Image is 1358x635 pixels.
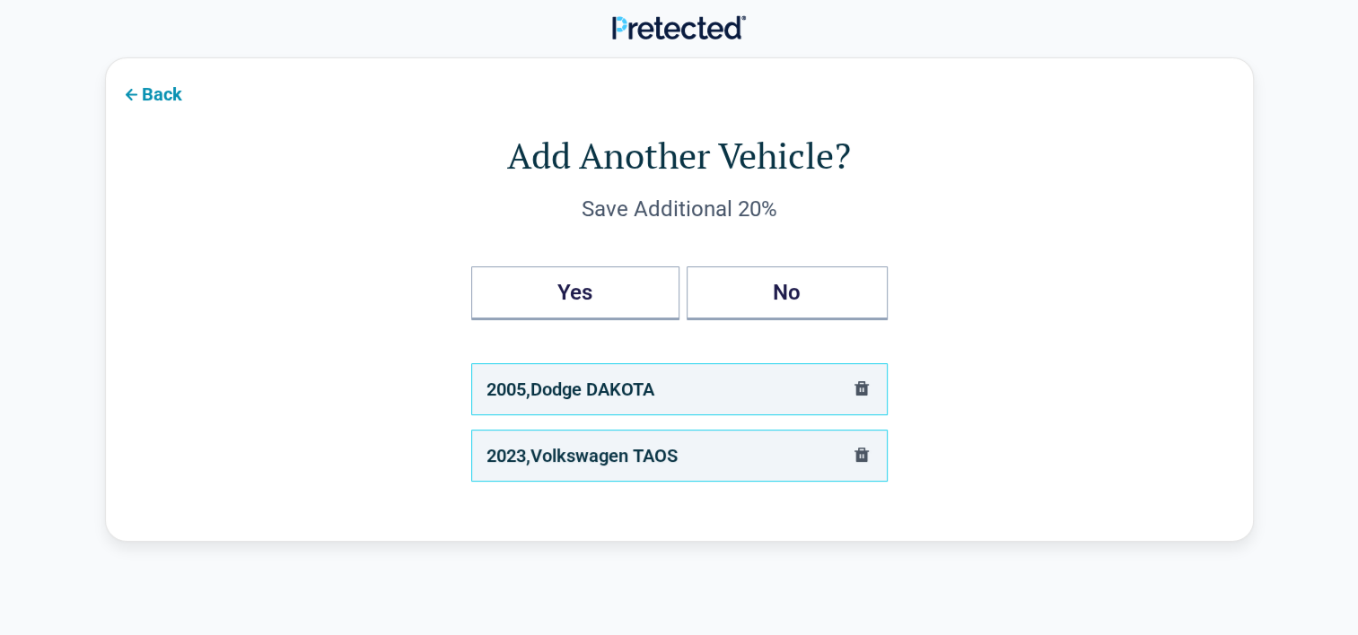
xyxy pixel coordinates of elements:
[486,375,654,404] div: 2005 , Dodge DAKOTA
[106,73,197,113] button: Back
[471,266,679,320] button: Yes
[178,195,1181,223] div: Save Additional 20%
[851,378,872,402] button: delete
[486,441,678,470] div: 2023 , Volkswagen TAOS
[178,130,1181,180] h1: Add Another Vehicle?
[851,444,872,468] button: delete
[471,266,888,320] div: Add Another Vehicles?
[687,266,888,320] button: No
